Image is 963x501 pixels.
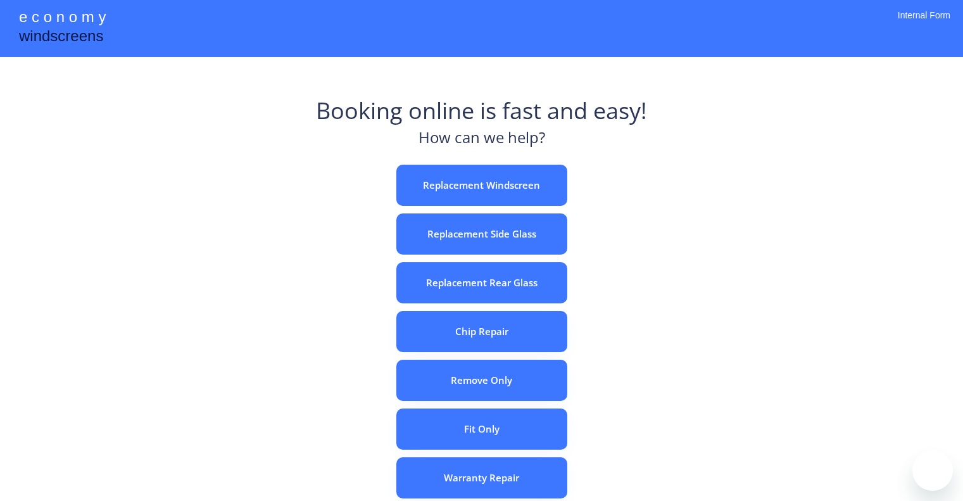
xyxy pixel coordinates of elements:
[912,450,953,491] iframe: Button to launch messaging window
[396,409,567,450] button: Fit Only
[396,457,567,498] button: Warranty Repair
[316,95,647,127] div: Booking online is fast and easy!
[898,10,950,38] div: Internal Form
[396,213,567,255] button: Replacement Side Glass
[396,360,567,401] button: Remove Only
[396,165,567,206] button: Replacement Windscreen
[396,311,567,352] button: Chip Repair
[19,6,106,30] div: e c o n o m y
[419,127,545,155] div: How can we help?
[19,25,103,50] div: windscreens
[396,262,567,303] button: Replacement Rear Glass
